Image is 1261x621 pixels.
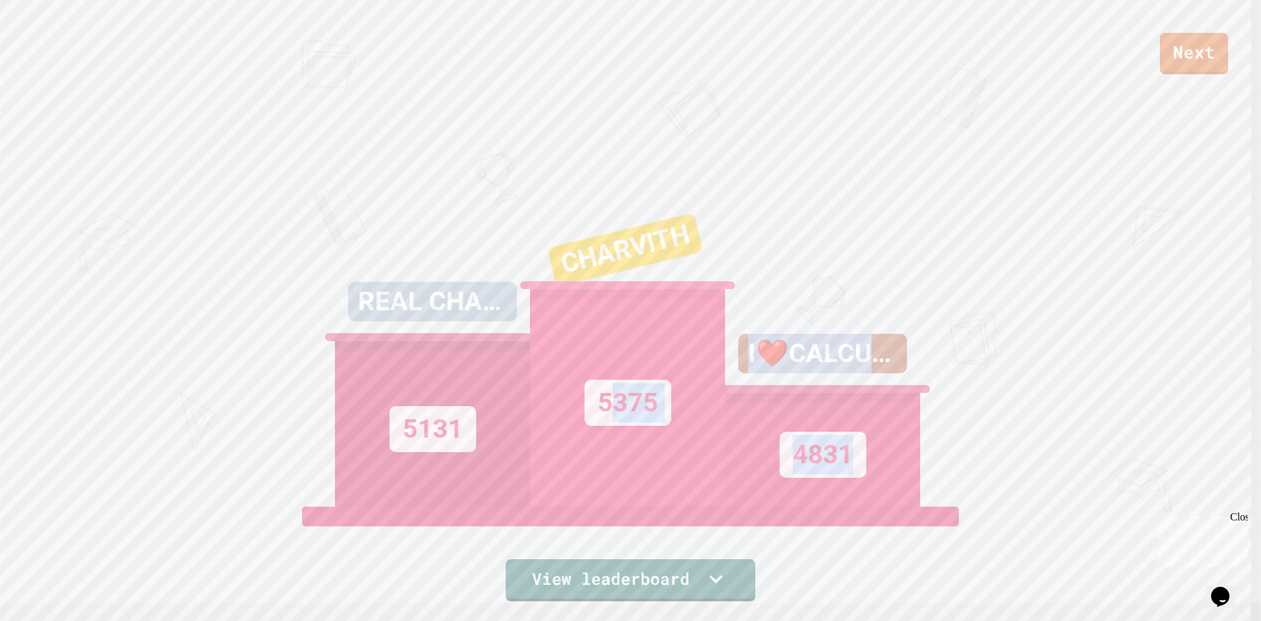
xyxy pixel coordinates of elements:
div: REAL CHARVITH [348,282,517,321]
div: 5375 [585,380,671,426]
iframe: chat widget [1206,568,1248,608]
div: Chat with us now!Close [5,5,91,83]
div: 5131 [389,406,476,452]
a: Next [1160,33,1228,74]
div: I❤️CALCULATORS [738,334,907,373]
div: 4831 [780,432,866,478]
div: CHARVITH [547,213,703,287]
iframe: chat widget [1152,511,1248,567]
a: View leaderboard [506,559,755,601]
